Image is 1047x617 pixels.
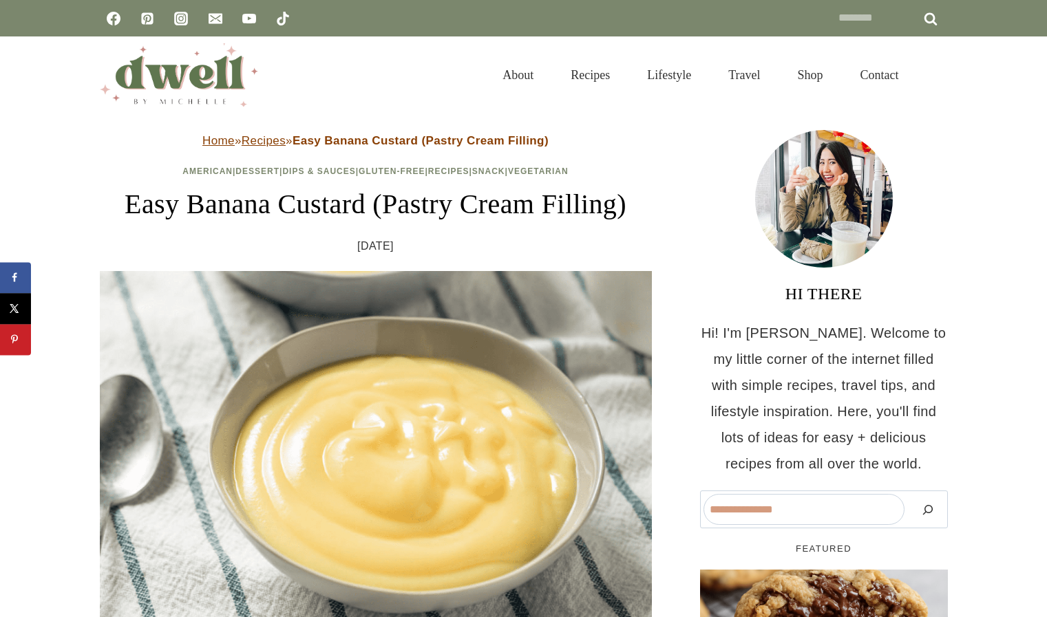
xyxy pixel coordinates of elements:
[428,166,469,176] a: Recipes
[472,166,505,176] a: Snack
[552,51,628,99] a: Recipes
[357,236,394,257] time: [DATE]
[508,166,569,176] a: Vegetarian
[628,51,710,99] a: Lifestyle
[924,63,948,87] button: View Search Form
[269,5,297,32] a: TikTok
[293,134,549,147] strong: Easy Banana Custard (Pastry Cream Filling)
[359,166,425,176] a: Gluten-Free
[700,281,948,306] h3: HI THERE
[242,134,286,147] a: Recipes
[100,184,652,225] h1: Easy Banana Custard (Pastry Cream Filling)
[235,166,279,176] a: Dessert
[700,542,948,556] h5: FEATURED
[235,5,263,32] a: YouTube
[167,5,195,32] a: Instagram
[134,5,161,32] a: Pinterest
[484,51,552,99] a: About
[710,51,779,99] a: Travel
[100,43,258,107] img: DWELL by michelle
[779,51,841,99] a: Shop
[202,134,549,147] span: » »
[282,166,355,176] a: Dips & Sauces
[842,51,918,99] a: Contact
[182,166,233,176] a: American
[100,5,127,32] a: Facebook
[182,166,568,176] span: | | | | | |
[484,51,917,99] nav: Primary Navigation
[700,320,948,477] p: Hi! I'm [PERSON_NAME]. Welcome to my little corner of the internet filled with simple recipes, tr...
[911,494,944,525] button: Search
[202,5,229,32] a: Email
[202,134,235,147] a: Home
